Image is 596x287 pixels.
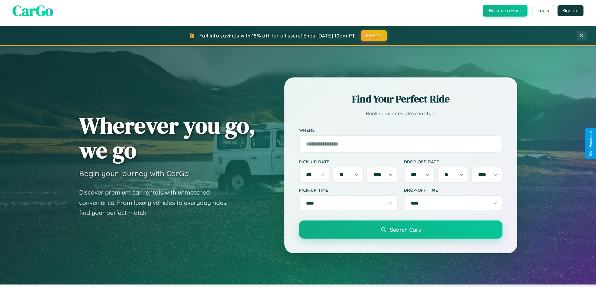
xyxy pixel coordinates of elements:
h3: Begin your journey with CarGo [79,169,189,178]
label: Pick-up Date [299,159,398,164]
span: CarGo [13,0,53,21]
span: Fall into savings with 15% off for all users! Ends [DATE] 10am PT. [199,32,356,39]
h2: Find Your Perfect Ride [299,92,502,106]
label: Drop-off Time [404,187,502,193]
button: Sign Up [558,5,583,16]
button: Search Cars [299,220,502,239]
button: Become a Host [483,5,527,17]
p: Discover premium car rentals with unmatched convenience. From luxury vehicles to everyday rides, ... [79,187,236,218]
label: Pick-up Time [299,187,398,193]
span: Search Cars [390,226,421,233]
button: Login [532,5,554,16]
label: Where [299,127,502,133]
button: FALL15 [361,30,387,41]
h1: Wherever you go, we go [79,113,256,162]
div: Give Feedback [588,131,593,156]
label: Drop-off Date [404,159,502,164]
p: Book in minutes, drive in style [299,109,502,118]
